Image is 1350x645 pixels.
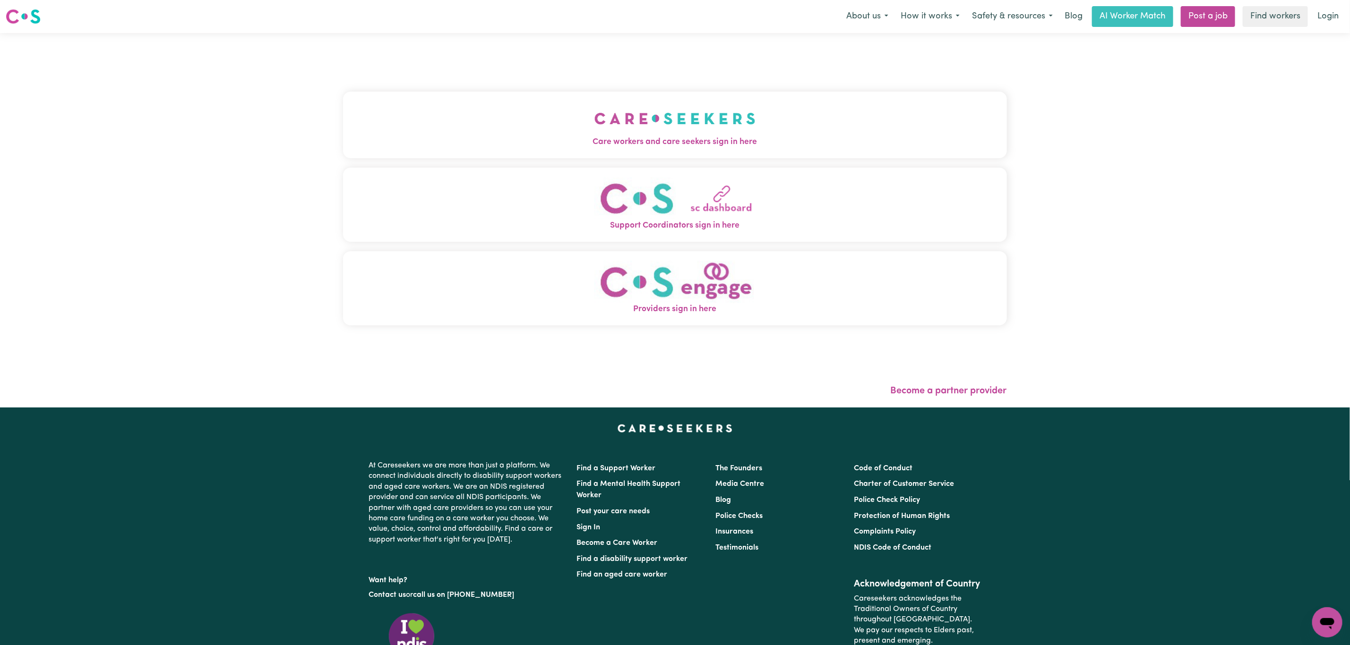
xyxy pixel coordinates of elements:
[343,168,1007,242] button: Support Coordinators sign in here
[854,512,950,520] a: Protection of Human Rights
[715,465,762,472] a: The Founders
[577,524,601,531] a: Sign In
[343,251,1007,325] button: Providers sign in here
[6,6,41,27] a: Careseekers logo
[413,591,515,599] a: call us on [PHONE_NUMBER]
[854,578,981,590] h2: Acknowledgement of Country
[1312,6,1344,27] a: Login
[369,457,566,549] p: At Careseekers we are more than just a platform. We connect individuals directly to disability su...
[854,528,916,535] a: Complaints Policy
[577,465,656,472] a: Find a Support Worker
[894,7,966,26] button: How it works
[715,544,758,552] a: Testimonials
[715,496,731,504] a: Blog
[715,528,753,535] a: Insurances
[369,591,406,599] a: Contact us
[577,508,650,515] a: Post your care needs
[854,544,931,552] a: NDIS Code of Conduct
[577,480,681,499] a: Find a Mental Health Support Worker
[854,496,920,504] a: Police Check Policy
[343,136,1007,148] span: Care workers and care seekers sign in here
[854,480,954,488] a: Charter of Customer Service
[369,586,566,604] p: or
[577,571,668,578] a: Find an aged care worker
[1092,6,1173,27] a: AI Worker Match
[966,7,1059,26] button: Safety & resources
[369,571,566,586] p: Want help?
[343,220,1007,232] span: Support Coordinators sign in here
[577,555,688,563] a: Find a disability support worker
[715,512,763,520] a: Police Checks
[343,92,1007,158] button: Care workers and care seekers sign in here
[618,424,732,432] a: Careseekers home page
[1181,6,1235,27] a: Post a job
[840,7,894,26] button: About us
[1243,6,1308,27] a: Find workers
[891,386,1007,396] a: Become a partner provider
[6,8,41,25] img: Careseekers logo
[577,539,658,547] a: Become a Care Worker
[1059,6,1088,27] a: Blog
[343,303,1007,315] span: Providers sign in here
[1312,607,1342,637] iframe: Button to launch messaging window, conversation in progress
[854,465,912,472] a: Code of Conduct
[715,480,764,488] a: Media Centre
